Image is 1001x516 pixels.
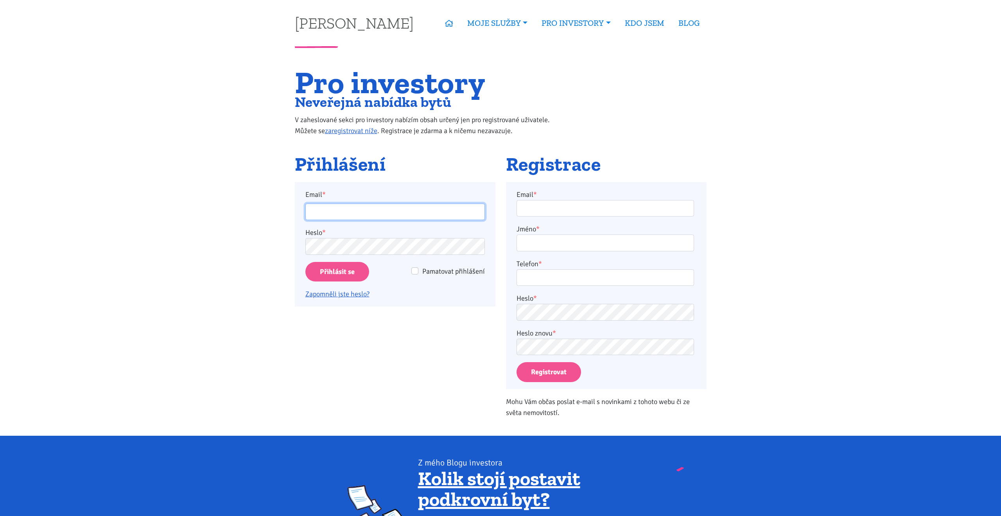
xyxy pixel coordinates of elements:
button: Registrovat [517,362,581,382]
a: PRO INVESTORY [535,14,617,32]
a: KDO JSEM [618,14,671,32]
abbr: required [533,294,537,303]
abbr: required [536,225,540,233]
p: V zaheslované sekci pro investory nabízím obsah určený jen pro registrované uživatele. Můžete se ... [295,114,566,136]
h1: Pro investory [295,69,566,96]
abbr: required [533,190,537,199]
span: Pamatovat přihlášení [422,267,485,276]
input: Přihlásit se [305,262,369,282]
a: [PERSON_NAME] [295,15,414,31]
h2: Přihlášení [295,154,495,175]
label: Heslo [305,227,326,238]
label: Telefon [517,258,542,269]
a: Kolik stojí postavit podkrovní byt? [418,467,580,511]
label: Jméno [517,224,540,235]
label: Heslo znovu [517,328,556,339]
p: Mohu Vám občas poslat e-mail s novinkami z tohoto webu či ze světa nemovitostí. [506,396,707,418]
label: Heslo [517,293,537,304]
div: Z mého Blogu investora [418,457,654,468]
a: MOJE SLUŽBY [460,14,535,32]
h2: Neveřejná nabídka bytů [295,96,566,108]
a: zaregistrovat níže [325,126,377,135]
label: Email [300,189,490,200]
a: BLOG [671,14,707,32]
a: Zapomněli jste heslo? [305,290,370,298]
label: Email [517,189,537,200]
h2: Registrace [506,154,707,175]
abbr: required [538,260,542,268]
abbr: required [553,329,556,337]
